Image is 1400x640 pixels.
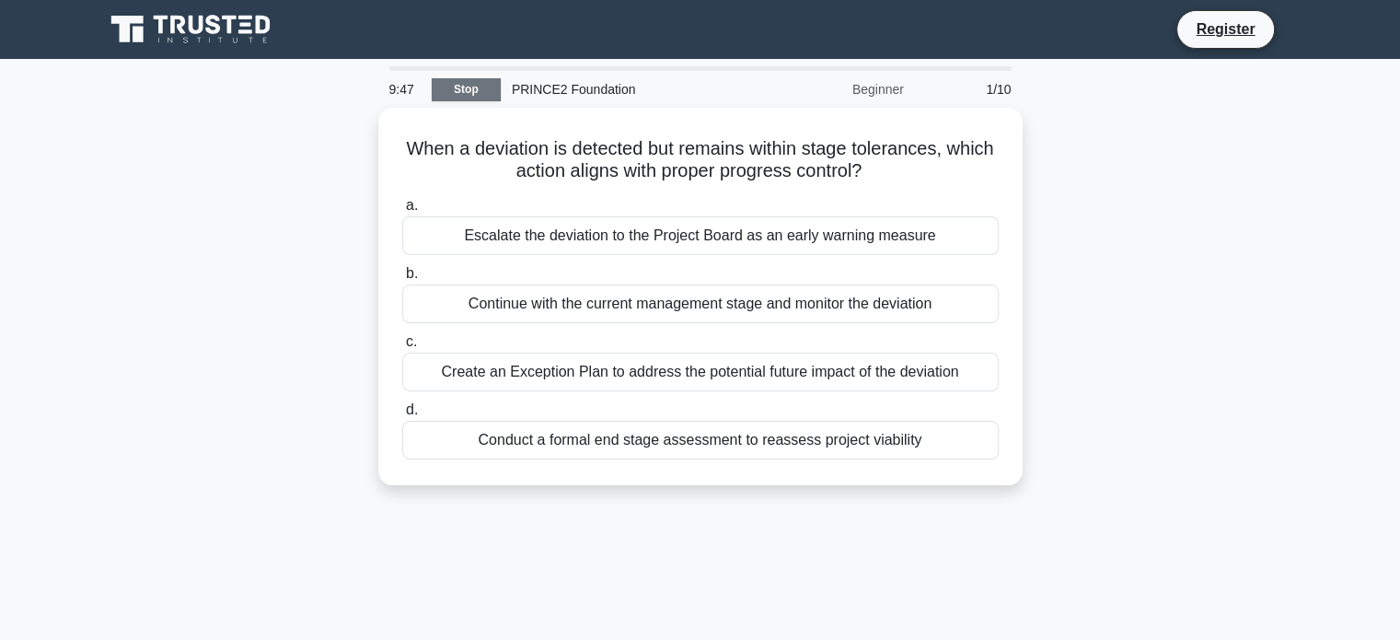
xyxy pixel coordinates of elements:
[915,71,1023,108] div: 1/10
[501,71,754,108] div: PRINCE2 Foundation
[402,421,999,460] div: Conduct a formal end stage assessment to reassess project viability
[754,71,915,108] div: Beginner
[402,285,999,323] div: Continue with the current management stage and monitor the deviation
[1185,17,1266,41] a: Register
[406,333,417,349] span: c.
[400,137,1001,183] h5: When a deviation is detected but remains within stage tolerances, which action aligns with proper...
[402,353,999,391] div: Create an Exception Plan to address the potential future impact of the deviation
[406,401,418,417] span: d.
[432,78,501,101] a: Stop
[402,216,999,255] div: Escalate the deviation to the Project Board as an early warning measure
[378,71,432,108] div: 9:47
[406,197,418,213] span: a.
[406,265,418,281] span: b.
